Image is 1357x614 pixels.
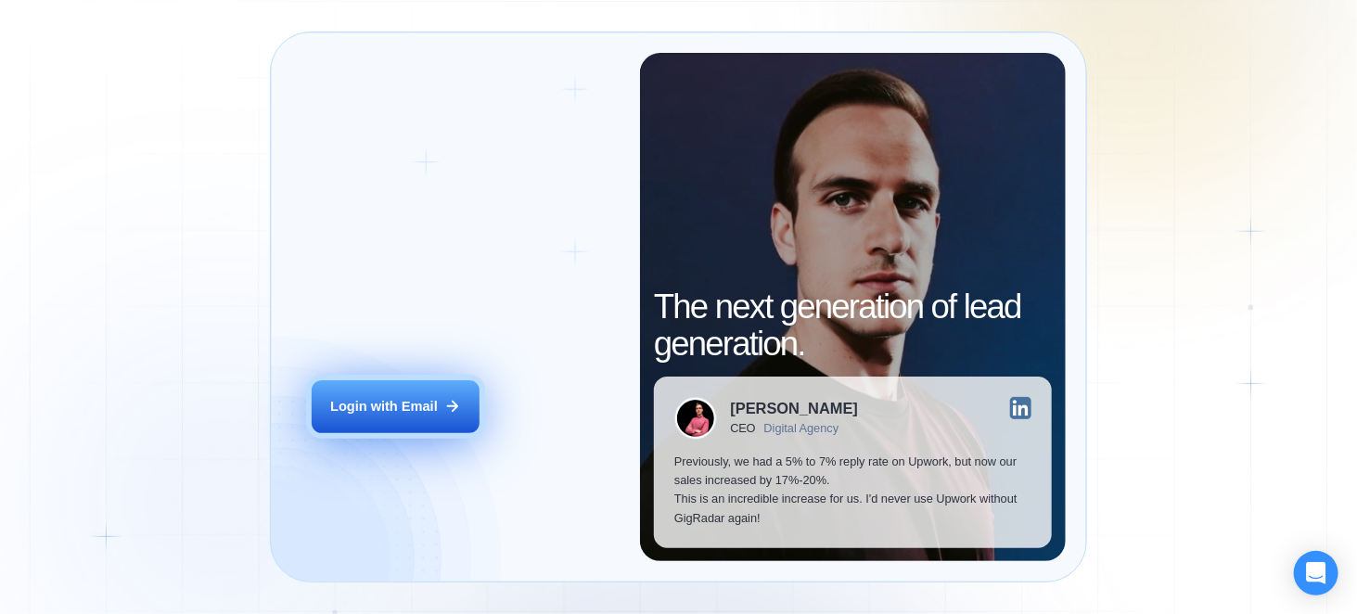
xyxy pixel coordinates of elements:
h2: The next generation of lead generation. [654,288,1052,363]
div: CEO [731,422,756,436]
div: Digital Agency [764,422,839,436]
div: [PERSON_NAME] [731,401,859,416]
div: Login with Email [330,397,438,416]
p: Previously, we had a 5% to 7% reply rate on Upwork, but now our sales increased by 17%-20%. This ... [674,453,1031,527]
div: Open Intercom Messenger [1294,551,1338,595]
button: Login with Email [312,380,480,433]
